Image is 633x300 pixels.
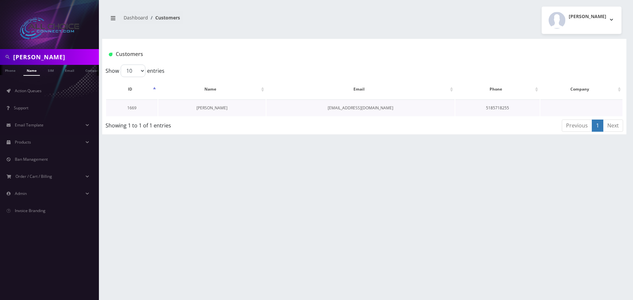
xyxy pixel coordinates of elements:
[15,174,52,179] span: Order / Cart / Billing
[124,14,148,21] a: Dashboard
[542,7,621,34] button: [PERSON_NAME]
[13,51,97,63] input: Search in Company
[15,208,45,213] span: Invoice Branding
[569,14,606,19] h2: [PERSON_NAME]
[266,99,455,116] td: [EMAIL_ADDRESS][DOMAIN_NAME]
[105,119,316,129] div: Showing 1 to 1 of 1 entries
[540,80,622,99] th: Company: activate to sort column ascending
[592,120,603,132] a: 1
[455,99,539,116] td: 5185718255
[196,105,227,111] a: [PERSON_NAME]
[15,139,31,145] span: Products
[20,18,79,39] img: All Choice Connect
[82,65,104,75] a: Company
[105,65,165,77] label: Show entries
[15,191,27,196] span: Admin
[15,88,42,94] span: Action Queues
[15,122,44,128] span: Email Template
[106,80,158,99] th: ID: activate to sort column descending
[62,65,77,75] a: Email
[45,65,57,75] a: SIM
[121,65,145,77] select: Showentries
[455,80,539,99] th: Phone: activate to sort column ascending
[148,14,180,21] li: Customers
[2,65,19,75] a: Phone
[15,156,48,162] span: Ban Management
[107,11,359,30] nav: breadcrumb
[109,51,533,57] h1: Customers
[562,120,592,132] a: Previous
[266,80,455,99] th: Email: activate to sort column ascending
[23,65,40,76] a: Name
[603,120,623,132] a: Next
[158,80,266,99] th: Name: activate to sort column ascending
[14,105,28,111] span: Support
[106,99,158,116] td: 1669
